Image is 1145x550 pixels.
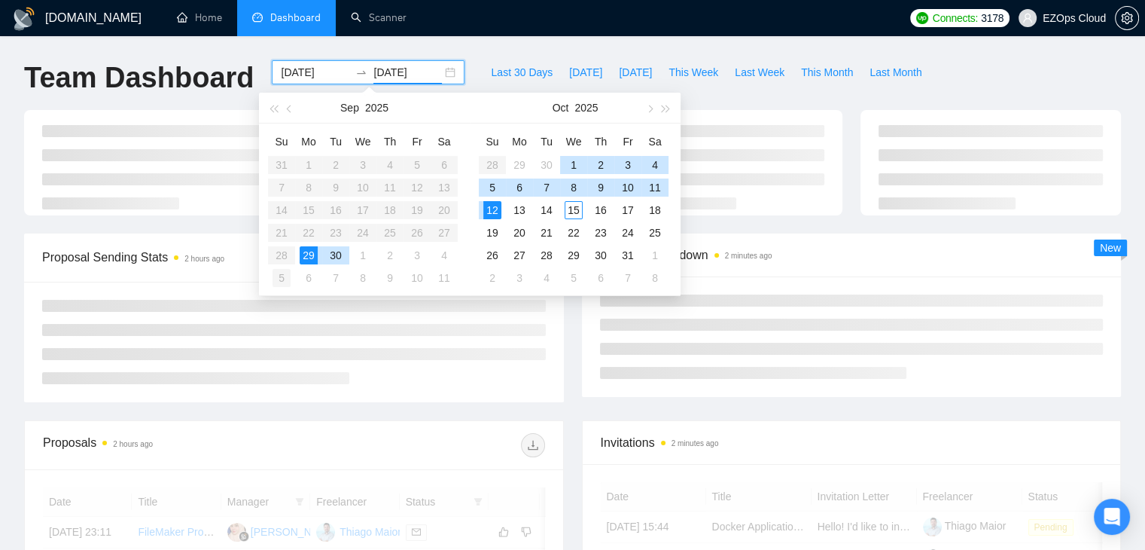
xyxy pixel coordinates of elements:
[483,179,501,197] div: 5
[668,64,718,81] span: This Week
[1022,13,1033,23] span: user
[587,154,614,176] td: 2025-10-02
[483,60,561,84] button: Last 30 Days
[506,176,533,199] td: 2025-10-06
[510,224,528,242] div: 20
[479,244,506,267] td: 2025-10-26
[510,156,528,174] div: 29
[565,179,583,197] div: 8
[431,267,458,289] td: 2025-10-11
[506,154,533,176] td: 2025-09-29
[1115,6,1139,30] button: setting
[349,130,376,154] th: We
[614,130,641,154] th: Fr
[646,269,664,287] div: 8
[614,154,641,176] td: 2025-10-03
[560,154,587,176] td: 2025-10-01
[553,93,569,123] button: Oct
[587,130,614,154] th: Th
[506,199,533,222] td: 2025-10-13
[565,201,583,219] div: 15
[376,130,403,154] th: Th
[431,130,458,154] th: Sa
[327,269,345,287] div: 7
[614,222,641,244] td: 2025-10-24
[184,255,224,263] time: 2 hours ago
[483,246,501,264] div: 26
[322,244,349,267] td: 2025-09-30
[300,269,318,287] div: 6
[587,267,614,289] td: 2025-11-06
[587,244,614,267] td: 2025-10-30
[592,224,610,242] div: 23
[574,93,598,123] button: 2025
[376,267,403,289] td: 2025-10-09
[537,246,556,264] div: 28
[510,201,528,219] div: 13
[506,267,533,289] td: 2025-11-03
[533,130,560,154] th: Tu
[533,154,560,176] td: 2025-09-30
[587,222,614,244] td: 2025-10-23
[403,244,431,267] td: 2025-10-03
[408,246,426,264] div: 3
[113,440,153,448] time: 2 hours ago
[601,433,1103,452] span: Invitations
[281,64,349,81] input: Start date
[177,11,222,24] a: homeHome
[614,199,641,222] td: 2025-10-17
[565,156,583,174] div: 1
[560,244,587,267] td: 2025-10-29
[569,64,602,81] span: [DATE]
[537,269,556,287] div: 4
[619,201,637,219] div: 17
[533,176,560,199] td: 2025-10-07
[641,267,668,289] td: 2025-11-08
[340,93,359,123] button: Sep
[273,269,291,287] div: 5
[327,246,345,264] div: 30
[268,267,295,289] td: 2025-10-05
[537,201,556,219] div: 14
[614,176,641,199] td: 2025-10-10
[560,222,587,244] td: 2025-10-22
[510,269,528,287] div: 3
[435,269,453,287] div: 11
[435,246,453,264] div: 4
[479,176,506,199] td: 2025-10-05
[646,179,664,197] div: 11
[641,154,668,176] td: 2025-10-04
[506,244,533,267] td: 2025-10-27
[42,248,376,267] span: Proposal Sending Stats
[403,130,431,154] th: Fr
[537,156,556,174] div: 30
[479,267,506,289] td: 2025-11-02
[533,199,560,222] td: 2025-10-14
[365,93,388,123] button: 2025
[725,252,772,260] time: 2 minutes ago
[355,66,367,78] span: swap-right
[381,269,399,287] div: 9
[24,60,254,96] h1: Team Dashboard
[592,269,610,287] div: 6
[726,60,793,84] button: Last Week
[561,60,611,84] button: [DATE]
[592,156,610,174] div: 2
[537,179,556,197] div: 7
[510,246,528,264] div: 27
[295,267,322,289] td: 2025-10-06
[537,224,556,242] div: 21
[354,269,372,287] div: 8
[869,64,921,81] span: Last Month
[506,222,533,244] td: 2025-10-20
[793,60,861,84] button: This Month
[373,64,442,81] input: End date
[619,179,637,197] div: 10
[592,179,610,197] div: 9
[565,246,583,264] div: 29
[916,12,928,24] img: upwork-logo.png
[295,130,322,154] th: Mo
[560,130,587,154] th: We
[252,12,263,23] span: dashboard
[349,267,376,289] td: 2025-10-08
